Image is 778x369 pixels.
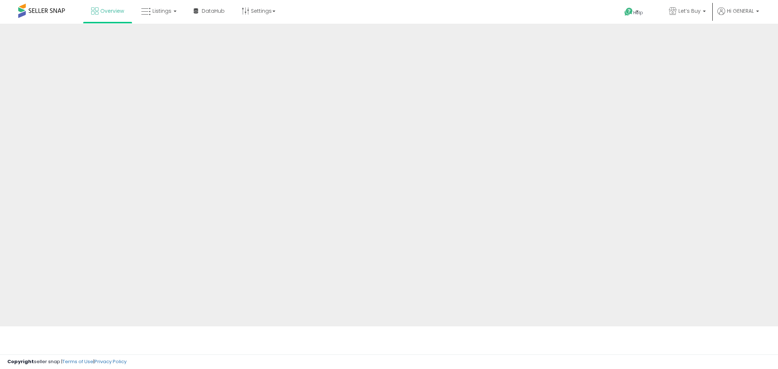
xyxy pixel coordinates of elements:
span: Overview [100,7,124,15]
span: Let’s Buy [678,7,701,15]
span: Hi GENERAL [727,7,754,15]
span: Listings [152,7,171,15]
a: Hi GENERAL [717,7,759,24]
span: Help [633,9,643,16]
span: DataHub [202,7,225,15]
a: Help [619,2,657,24]
i: Get Help [624,7,633,16]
